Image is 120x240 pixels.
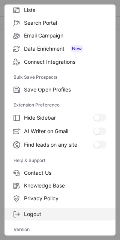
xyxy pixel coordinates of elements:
[24,45,106,52] span: Data Enrichment
[4,4,115,16] label: Lists
[4,29,115,42] label: Email Campaign
[24,86,106,93] span: Save Open Profiles
[4,111,115,124] label: Hide Sidebar
[4,166,115,179] label: Contact Us
[24,169,106,176] span: Contact Us
[24,182,106,189] span: Knowledge Base
[4,55,115,68] label: Connect Integrations
[24,114,93,121] span: Hide Sidebar
[24,58,106,65] span: Connect Integrations
[4,223,115,235] div: Version
[4,42,115,55] label: Data Enrichment New
[24,19,106,26] span: Search Portal
[70,45,83,52] span: New
[4,124,115,138] label: AI Writer on Gmail
[13,154,106,166] label: Help & Support
[4,179,115,192] label: Knowledge Base
[24,128,93,135] span: AI Writer on Gmail
[4,16,115,29] label: Search Portal
[24,32,106,39] span: Email Campaign
[4,138,115,151] label: Find leads on any site
[4,83,115,96] label: Save Open Profiles
[24,141,93,148] span: Find leads on any site
[4,208,115,220] label: Logout
[24,7,106,13] span: Lists
[24,211,106,217] span: Logout
[13,99,106,111] label: Extension Preference
[13,71,106,83] label: Bulk Save Prospects
[24,195,106,202] span: Privacy Policy
[4,192,115,205] label: Privacy Policy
